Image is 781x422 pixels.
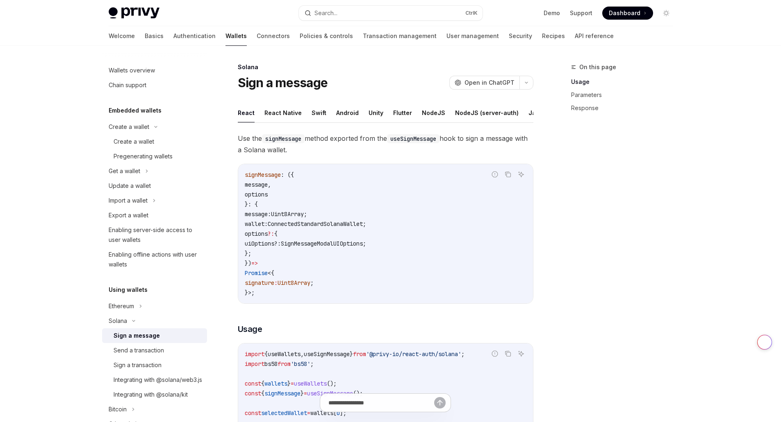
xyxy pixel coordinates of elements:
span: = [304,390,307,397]
a: Wallets overview [102,63,207,78]
div: Ethereum [109,301,134,311]
span: message: [245,210,271,218]
span: , [268,181,271,188]
span: Usage [238,323,262,335]
div: Integrating with @solana/kit [114,390,188,399]
a: Policies & controls [300,26,353,46]
div: Create a wallet [114,137,154,147]
a: Wallets [225,26,247,46]
span: On this page [579,62,616,72]
span: Ctrl K [465,10,478,16]
span: useWallets [268,350,301,358]
a: Response [571,102,679,115]
span: = [291,380,294,387]
button: React [238,103,255,122]
span: : ({ [281,171,294,178]
div: Pregenerating wallets [114,151,173,161]
span: } [301,390,304,397]
a: Integrating with @solana/web3.js [102,372,207,387]
span: bs58 [264,360,278,368]
span: ; [304,210,307,218]
span: SignMessageModalUIOptions [281,240,363,247]
code: useSignMessage [387,134,439,143]
span: } [350,350,353,358]
button: Java [528,103,543,122]
span: : [274,279,278,287]
span: import [245,360,264,368]
button: Open in ChatGPT [449,76,519,90]
button: Flutter [393,103,412,122]
button: Copy the contents from the code block [503,169,513,180]
button: Swift [312,103,326,122]
div: Chain support [109,80,146,90]
div: Get a wallet [109,166,140,176]
div: Export a wallet [109,210,148,220]
span: wallets [264,380,287,387]
span: { [274,230,278,237]
a: Connectors [257,26,290,46]
a: Enabling offline actions with user wallets [102,247,207,272]
button: Report incorrect code [490,348,500,359]
span: ; [363,220,366,228]
div: Sign a message [114,331,160,341]
span: (); [353,390,363,397]
span: { [264,350,268,358]
button: NodeJS [422,103,445,122]
span: }; [245,250,251,257]
span: wallet [245,220,264,228]
a: Send a transaction [102,343,207,358]
span: const [245,390,261,397]
span: from [353,350,366,358]
span: Dashboard [609,9,640,17]
span: : [264,220,268,228]
a: Recipes [542,26,565,46]
a: Enabling server-side access to user wallets [102,223,207,247]
a: Demo [544,9,560,17]
div: Bitcoin [109,404,127,414]
div: Sign a transaction [114,360,162,370]
span: { [261,380,264,387]
div: Update a wallet [109,181,151,191]
div: Search... [314,8,337,18]
span: options [245,191,268,198]
a: Create a wallet [102,134,207,149]
span: 'bs58' [291,360,310,368]
span: }>; [245,289,255,296]
span: ; [461,350,465,358]
span: Uint8Array [271,210,304,218]
div: Enabling offline actions with user wallets [109,250,202,269]
img: light logo [109,7,159,19]
span: signature [245,279,274,287]
button: Ask AI [516,169,526,180]
button: NodeJS (server-auth) [455,103,519,122]
button: Copy the contents from the code block [503,348,513,359]
button: Unity [369,103,383,122]
div: Create a wallet [109,122,149,132]
a: Usage [571,75,679,88]
span: signMessage [245,171,281,178]
button: Send message [434,397,446,408]
span: ; [310,360,314,368]
span: import [245,350,264,358]
button: Toggle dark mode [660,7,673,20]
div: Solana [109,316,127,326]
span: ConnectedStandardSolanaWallet [268,220,363,228]
span: }: { [245,201,258,208]
a: Authentication [173,26,216,46]
div: Integrating with @solana/web3.js [114,375,202,385]
button: React Native [264,103,302,122]
div: Import a wallet [109,196,148,205]
button: Android [336,103,359,122]
button: Ask AI [516,348,526,359]
span: Use the method exported from the hook to sign a message with a Solana wallet. [238,133,533,156]
a: Transaction management [363,26,437,46]
div: Enabling server-side access to user wallets [109,225,202,245]
a: Sign a transaction [102,358,207,372]
a: Welcome [109,26,135,46]
span: , [301,350,304,358]
a: Chain support [102,78,207,93]
a: Parameters [571,88,679,102]
div: Send a transaction [114,345,164,355]
span: ?: [268,230,274,237]
div: Solana [238,63,533,71]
